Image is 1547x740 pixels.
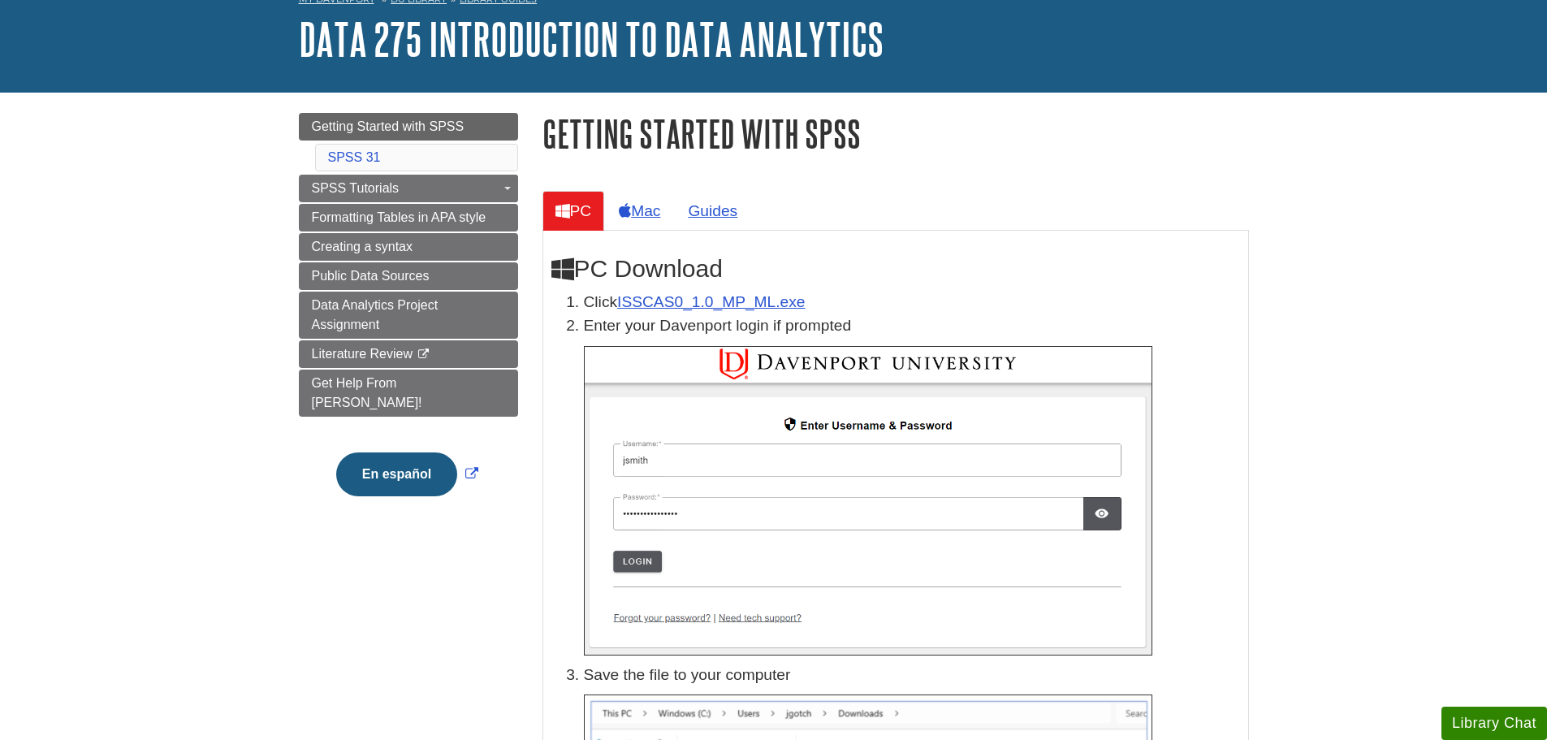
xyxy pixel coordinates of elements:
span: Get Help From [PERSON_NAME]! [312,376,422,409]
h1: Getting Started with SPSS [542,113,1249,154]
a: Formatting Tables in APA style [299,204,518,232]
p: Save the file to your computer [584,664,1240,687]
span: Literature Review [312,347,413,361]
span: Data Analytics Project Assignment [312,298,439,331]
button: Library Chat [1441,707,1547,740]
a: Creating a syntax [299,233,518,261]
a: Get Help From [PERSON_NAME]! [299,370,518,417]
a: Download opens in new window [617,293,805,310]
button: En español [336,452,457,496]
a: Mac [606,191,673,231]
i: This link opens in a new window [416,349,430,360]
a: SPSS 31 [328,150,381,164]
div: Guide Page Menu [299,113,518,524]
a: Getting Started with SPSS [299,113,518,141]
a: PC [542,191,605,231]
a: Link opens in new window [332,467,482,481]
span: Getting Started with SPSS [312,119,465,133]
span: SPSS Tutorials [312,181,400,195]
a: Public Data Sources [299,262,518,290]
li: Click [584,291,1240,314]
span: Formatting Tables in APA style [312,210,486,224]
a: DATA 275 Introduction to Data Analytics [299,14,884,64]
span: Public Data Sources [312,269,430,283]
h2: PC Download [551,255,1240,283]
a: Literature Review [299,340,518,368]
a: Data Analytics Project Assignment [299,292,518,339]
span: Creating a syntax [312,240,413,253]
a: Guides [675,191,750,231]
p: Enter your Davenport login if prompted [584,314,1240,338]
a: SPSS Tutorials [299,175,518,202]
